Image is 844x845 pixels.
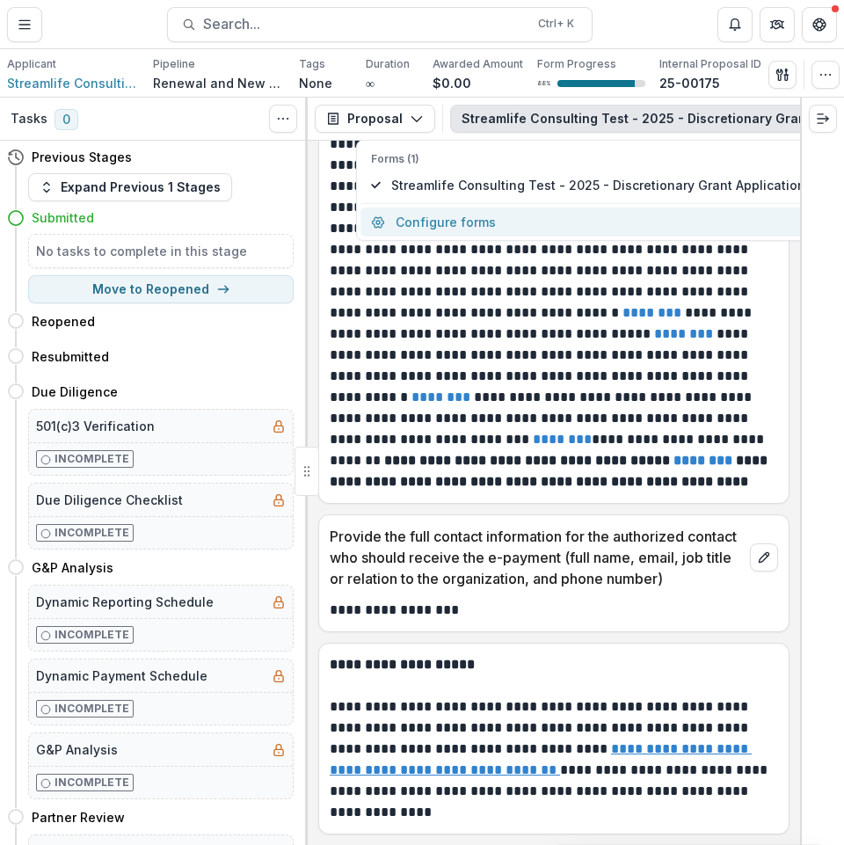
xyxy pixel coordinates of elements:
[299,74,332,92] p: None
[330,526,743,589] p: Provide the full contact information for the authorized contact who should receive the e-payment ...
[371,151,805,167] p: Forms (1)
[391,176,805,194] span: Streamlife Consulting Test - 2025 - Discretionary Grant Application
[537,56,616,72] p: Form Progress
[153,74,285,92] p: Renewal and New Grants Pipeline
[535,14,578,33] div: Ctrl + K
[802,7,837,42] button: Get Help
[717,7,753,42] button: Notifications
[433,56,523,72] p: Awarded Amount
[36,491,183,509] h5: Due Diligence Checklist
[36,667,207,685] h5: Dynamic Payment Schedule
[36,417,155,435] h5: 501(c)3 Verification
[55,109,78,130] span: 0
[750,543,778,572] button: edit
[299,56,325,72] p: Tags
[7,74,139,92] a: Streamlife Consulting Test
[269,105,297,133] button: Toggle View Cancelled Tasks
[32,208,94,227] h4: Submitted
[55,451,129,467] p: Incomplete
[55,627,129,643] p: Incomplete
[366,56,410,72] p: Duration
[32,148,132,166] h4: Previous Stages
[55,775,129,790] p: Incomplete
[203,16,527,33] span: Search...
[28,275,294,303] button: Move to Reopened
[11,112,47,127] h3: Tasks
[55,701,129,717] p: Incomplete
[760,7,795,42] button: Partners
[32,808,125,827] h4: Partner Review
[537,77,550,90] p: 88 %
[167,7,593,42] button: Search...
[809,105,837,133] button: Expand right
[366,74,375,92] p: ∞
[433,74,471,92] p: $0.00
[32,347,109,366] h4: Resubmitted
[659,56,761,72] p: Internal Proposal ID
[659,74,720,92] p: 25-00175
[315,105,435,133] button: Proposal
[32,558,113,577] h4: G&P Analysis
[32,382,118,401] h4: Due Diligence
[36,242,286,260] h5: No tasks to complete in this stage
[32,312,95,331] h4: Reopened
[36,593,214,611] h5: Dynamic Reporting Schedule
[28,173,232,201] button: Expand Previous 1 Stages
[7,56,56,72] p: Applicant
[7,7,42,42] button: Toggle Menu
[153,56,195,72] p: Pipeline
[36,740,118,759] h5: G&P Analysis
[55,525,129,541] p: Incomplete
